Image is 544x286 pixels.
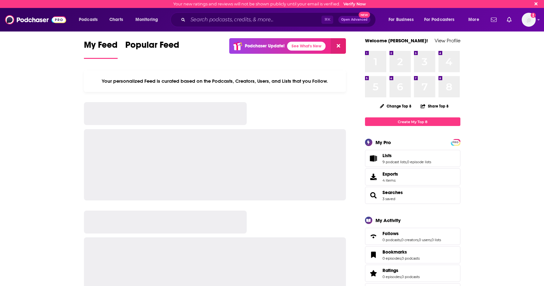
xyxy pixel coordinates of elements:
a: 0 users [419,238,431,242]
a: Follows [367,232,380,241]
span: More [468,15,479,24]
span: Bookmarks [365,246,460,263]
a: Follows [382,231,441,236]
img: User Profile [522,13,536,27]
span: Popular Feed [125,39,179,54]
a: 0 podcasts [402,256,420,261]
span: Exports [382,171,398,177]
span: New [359,12,370,18]
a: Searches [367,191,380,200]
a: Create My Top 8 [365,117,460,126]
a: 0 episode lists [407,160,431,164]
a: Show notifications dropdown [504,14,514,25]
div: Your personalized Feed is curated based on the Podcasts, Creators, Users, and Lists that you Follow. [84,70,346,92]
div: Your new ratings and reviews will not be shown publicly until your email is verified. [173,2,366,6]
span: Lists [365,150,460,167]
a: 0 podcasts [382,238,401,242]
span: My Feed [84,39,118,54]
a: Searches [382,190,403,195]
span: Logged in as kevinscottsmith [522,13,536,27]
span: Ratings [382,268,398,273]
span: Follows [365,228,460,245]
a: 0 creators [401,238,418,242]
span: Lists [382,153,392,158]
a: My Feed [84,39,118,59]
a: 0 episodes [382,256,401,261]
a: Lists [367,154,380,163]
a: 9 podcast lists [382,160,406,164]
a: Exports [365,168,460,185]
div: Search podcasts, credits, & more... [176,12,382,27]
span: Ratings [365,265,460,282]
span: Monitoring [135,15,158,24]
span: For Podcasters [424,15,455,24]
p: Podchaser Update! [245,43,285,49]
span: Open Advanced [341,18,368,21]
a: Ratings [382,268,420,273]
a: Verify Now [343,2,366,6]
button: open menu [74,15,106,25]
div: My Activity [375,217,401,223]
a: Show notifications dropdown [488,14,499,25]
a: View Profile [435,38,460,44]
span: Bookmarks [382,249,407,255]
input: Search podcasts, credits, & more... [188,15,321,25]
div: My Pro [375,139,391,145]
a: Welcome [PERSON_NAME]! [365,38,428,44]
span: , [401,275,402,279]
span: Searches [365,187,460,204]
a: Popular Feed [125,39,179,59]
a: 3 saved [382,197,395,201]
span: Podcasts [79,15,98,24]
button: open menu [464,15,487,25]
button: open menu [420,15,464,25]
span: 4 items [382,178,398,183]
span: , [431,238,431,242]
svg: Email not verified [531,13,536,18]
a: PRO [452,140,459,144]
span: For Business [389,15,414,24]
span: Exports [367,172,380,181]
span: , [401,238,401,242]
button: Share Top 8 [420,100,449,112]
button: Show profile menu [522,13,536,27]
span: PRO [452,140,459,145]
a: Charts [105,15,127,25]
a: Bookmarks [367,250,380,259]
button: Change Top 8 [376,102,416,110]
button: open menu [131,15,166,25]
span: ⌘ K [321,16,333,24]
span: Charts [109,15,123,24]
img: Podchaser - Follow, Share and Rate Podcasts [5,14,66,26]
button: open menu [384,15,422,25]
span: , [418,238,419,242]
a: 0 podcasts [402,275,420,279]
a: 0 lists [431,238,441,242]
span: , [401,256,402,261]
a: Bookmarks [382,249,420,255]
a: See What's New [287,42,326,51]
span: Follows [382,231,399,236]
button: Open AdvancedNew [338,16,370,24]
a: Ratings [367,269,380,278]
a: Lists [382,153,431,158]
a: 0 episodes [382,275,401,279]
